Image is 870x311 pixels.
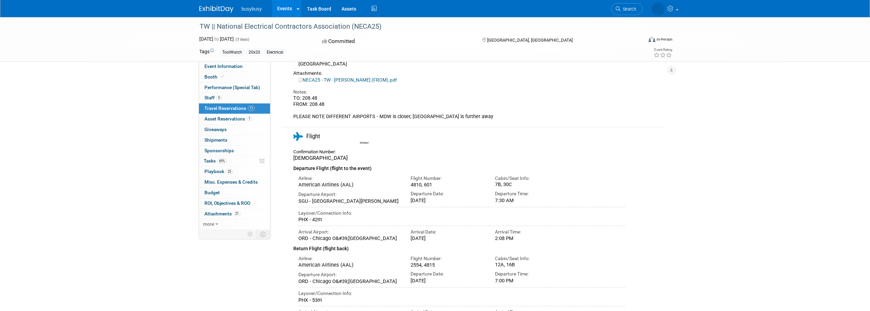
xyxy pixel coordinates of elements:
[233,211,240,216] span: 21
[411,190,485,197] div: Departure Date:
[204,116,252,122] span: Asset Reservations
[495,190,569,197] div: Departure Time:
[199,188,270,198] a: Budget
[244,230,256,239] td: Personalize Event Tab Strip
[199,209,270,219] a: Attachments21
[199,114,270,124] a: Asset Reservations1
[411,229,485,235] div: Arrival Date:
[204,74,225,80] span: Booth
[411,235,485,241] div: [DATE]
[298,290,626,297] div: Layover/Connection Info:
[293,147,340,155] div: Confirmation Number:
[648,37,655,42] img: Format-Inperson.png
[293,241,626,253] div: Return Flight (flight back)
[411,271,485,277] div: Departure Date:
[620,6,636,12] span: Search
[204,127,227,132] span: Giveaways
[611,3,643,15] a: Search
[298,229,401,235] div: Arrival Airport:
[216,95,222,100] span: 9
[298,210,626,216] div: Layover/Connection Info:
[199,135,270,145] a: Shipments
[220,75,224,79] i: Booth reservation complete
[298,182,401,188] div: American Airlines (AAL)
[204,190,220,195] span: Budget
[199,177,270,187] a: Misc. Expenses & Credits
[199,36,234,42] span: [DATE] [DATE]
[487,38,573,43] span: [GEOGRAPHIC_DATA], [GEOGRAPHIC_DATA]
[298,255,401,262] div: Airline:
[242,6,262,12] span: busybusy
[204,95,222,100] span: Staff
[656,37,672,42] div: In-Person
[199,93,270,103] a: Staff9
[411,182,485,188] div: 4810, 601
[411,255,485,262] div: Flight Number:
[298,191,401,198] div: Departure Airport:
[495,197,569,203] div: 7:30 AM
[293,89,626,95] div: Notes:
[298,77,397,83] a: NECA25 - TW - [PERSON_NAME] (FROM).pdf
[654,48,672,52] div: Event Rating
[298,175,401,182] div: Airline:
[199,198,270,209] a: ROI, Objectives & ROO
[204,148,234,153] span: Sponsorships
[204,179,258,185] span: Misc. Expenses & Credits
[298,235,401,241] div: ORD - Chicago O&#39;[GEOGRAPHIC_DATA]
[199,125,270,135] a: Giveaways
[199,167,270,177] a: Playbook23
[204,169,233,174] span: Playbook
[298,198,401,204] div: SGU - [GEOGRAPHIC_DATA][PERSON_NAME]
[360,141,369,145] div: Braden Gillespie
[246,49,262,56] div: 20x20
[199,156,270,166] a: Tasks69%
[226,169,233,174] span: 23
[197,20,632,33] div: TW || National Electrical Contractors Association (NECA25)
[495,271,569,277] div: Departure Time:
[293,155,348,161] span: [DEMOGRAPHIC_DATA]
[248,106,255,111] span: 11
[199,61,270,72] a: Event Information
[298,216,626,223] div: PHX - 42m
[495,255,569,262] div: Cabin/Seat Info:
[298,271,401,278] div: Departure Airport:
[652,2,665,15] img: Tucker Farmer
[306,133,320,140] span: Flight
[293,161,626,172] div: Departure Flight (flight to the event)
[220,49,244,56] div: ToolWatch
[495,182,569,188] div: 7B, 30C
[265,49,285,56] div: Electrical
[411,197,485,203] div: [DATE]
[204,211,240,216] span: Attachments
[204,63,243,69] span: Event Information
[203,221,214,227] span: more
[495,229,569,235] div: Arrival Time:
[293,95,626,120] div: TO: 208.48 FROM: 208.48 PLEASE NOTE DIFFERENT AIRPORTS - MDW is closer, [GEOGRAPHIC_DATA] is furt...
[602,36,673,46] div: Event Format
[293,70,626,76] div: Attachments:
[256,230,270,239] td: Toggle Event Tabs
[204,105,255,111] span: Travel Reservations
[495,278,569,284] div: 7:00 PM
[411,175,485,182] div: Flight Number:
[199,72,270,82] a: Booth
[358,131,370,145] div: Braden Gillespie
[495,175,569,182] div: Cabin/Seat Info:
[204,158,227,164] span: Tasks
[293,132,303,141] i: Flight
[204,137,227,143] span: Shipments
[495,262,569,268] div: 12A, 16B
[199,48,214,56] td: Tags
[320,36,471,47] div: Committed
[298,278,401,284] div: ORD - Chicago O&#39;[GEOGRAPHIC_DATA]
[360,131,370,141] img: Braden Gillespie
[213,36,220,42] span: to
[411,262,485,268] div: 2554, 4815
[199,219,270,229] a: more
[298,262,401,268] div: American Airlines (AAL)
[199,6,233,13] img: ExhibitDay
[199,83,270,93] a: Performance (Special Tab)
[204,200,250,206] span: ROI, Objectives & ROO
[495,235,569,241] div: 2:08 PM
[235,37,249,42] span: (3 days)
